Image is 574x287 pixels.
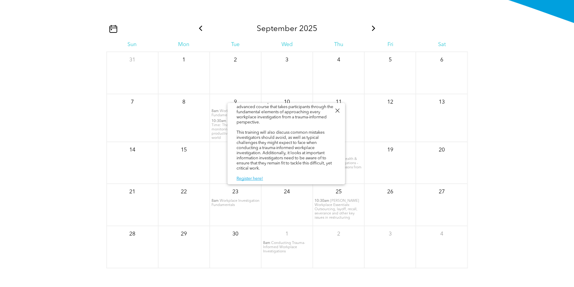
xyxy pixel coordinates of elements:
[212,119,256,140] span: It’s a Matter of Time: The latest on monitoring, time theft, and productivity in a digital world
[313,41,364,48] div: Thu
[237,176,263,181] a: Register here!
[333,229,344,239] p: 2
[299,25,317,33] span: 2025
[127,55,138,65] p: 31
[281,186,292,197] p: 24
[178,186,189,197] p: 22
[212,109,259,117] span: Workplace Investigation Fundamentals
[230,229,241,239] p: 30
[127,145,138,155] p: 14
[416,41,468,48] div: Sat
[436,186,447,197] p: 27
[365,41,416,48] div: Fri
[158,41,209,48] div: Mon
[315,199,359,220] span: [PERSON_NAME] Workplace Essentials: Outsourcing, layoff, recall, severance and other key issues i...
[333,97,344,108] p: 11
[178,55,189,65] p: 1
[261,41,313,48] div: Wed
[315,199,329,203] span: 10:30am
[127,97,138,108] p: 7
[127,186,138,197] p: 21
[385,229,396,239] p: 3
[385,97,396,108] p: 12
[263,241,270,245] span: 8am
[209,41,261,48] div: Tue
[436,55,447,65] p: 6
[281,229,292,239] p: 1
[281,55,292,65] p: 3
[385,55,396,65] p: 5
[178,145,189,155] p: 15
[106,41,158,48] div: Sun
[436,229,447,239] p: 4
[178,97,189,108] p: 8
[212,199,219,203] span: 8am
[230,55,241,65] p: 2
[230,186,241,197] p: 23
[281,97,292,108] p: 10
[212,199,259,207] span: Workplace Investigation Fundamentals
[263,241,305,253] span: Conducting Trauma-Informed Workplace Investigations
[230,97,241,108] p: 9
[385,145,396,155] p: 19
[385,186,396,197] p: 26
[333,186,344,197] p: 25
[178,229,189,239] p: 29
[436,97,447,108] p: 13
[257,25,297,33] span: September
[333,55,344,65] p: 4
[436,145,447,155] p: 20
[212,119,226,123] span: 10:30am
[127,229,138,239] p: 28
[212,109,219,113] span: 8am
